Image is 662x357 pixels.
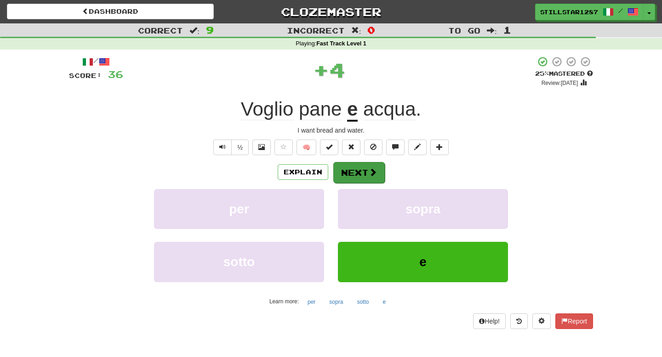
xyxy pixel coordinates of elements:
span: 36 [108,68,123,80]
span: 0 [367,24,375,35]
div: / [69,56,123,67]
span: 9 [206,24,214,35]
span: : [351,27,361,34]
div: Mastered [535,70,593,78]
button: per [302,295,320,309]
button: Ignore sentence (alt+i) [364,139,382,155]
span: e [419,255,427,269]
button: Add to collection (alt+a) [430,139,449,155]
button: Explain [278,164,328,180]
span: : [487,27,497,34]
span: per [229,202,249,216]
button: Edit sentence (alt+d) [408,139,427,155]
div: I want bread and water. [69,126,593,135]
span: Incorrect [287,26,345,35]
button: sotto [352,295,374,309]
div: Text-to-speech controls [211,139,249,155]
span: Score: [69,72,102,79]
span: 25 % [535,70,549,77]
button: Show image (alt+x) [252,139,271,155]
span: . [358,98,421,120]
span: acqua [363,98,416,120]
span: : [189,27,200,34]
button: Round history (alt+y) [510,313,528,329]
button: Favorite sentence (alt+f) [274,139,293,155]
span: pane [299,98,342,120]
span: 1 [503,24,511,35]
button: e [338,242,508,282]
span: sopra [405,202,440,216]
button: sopra [324,295,348,309]
button: Report [555,313,593,329]
small: Review: [DATE] [542,80,578,86]
span: + [313,56,329,84]
span: sotto [223,255,255,269]
a: StillStar1287 / [535,4,644,20]
button: Next [333,162,385,183]
u: e [347,98,358,122]
span: 4 [329,58,345,81]
button: Reset to 0% Mastered (alt+r) [342,139,360,155]
span: StillStar1287 [540,8,598,16]
strong: Fast Track Level 1 [316,40,366,47]
button: Play sentence audio (ctl+space) [213,139,232,155]
button: e [377,295,391,309]
small: Learn more: [269,298,299,305]
button: per [154,189,324,229]
button: Set this sentence to 100% Mastered (alt+m) [320,139,338,155]
button: ½ [231,139,249,155]
span: Correct [138,26,183,35]
button: Help! [473,313,506,329]
span: To go [448,26,480,35]
a: Dashboard [7,4,214,19]
button: 🧠 [297,139,316,155]
span: Voglio [241,98,293,120]
a: Clozemaster [228,4,434,20]
button: sopra [338,189,508,229]
button: sotto [154,242,324,282]
button: Discuss sentence (alt+u) [386,139,405,155]
span: / [618,7,623,14]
